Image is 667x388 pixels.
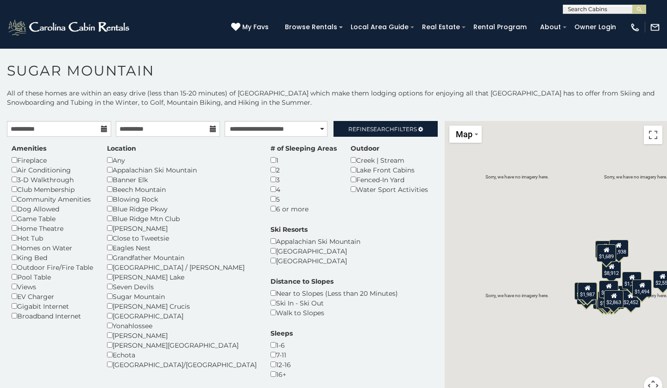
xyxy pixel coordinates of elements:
label: # of Sleeping Areas [271,144,337,153]
div: Community Amenities [12,194,93,204]
div: 4 [271,184,337,194]
div: Dog Allowed [12,204,93,214]
div: 2 [271,165,337,175]
div: [GEOGRAPHIC_DATA] [107,311,257,321]
div: [PERSON_NAME] [107,223,257,233]
a: About [535,20,566,34]
div: Grandfather Mountain [107,253,257,262]
div: Water Sport Activities [351,184,428,194]
div: 7-11 [271,350,293,360]
a: Real Estate [417,20,465,34]
div: Any [107,155,257,165]
div: Yonahlossee [107,321,257,331]
span: Search [370,126,394,133]
div: 12-16 [271,360,293,369]
div: Fireplace [12,155,93,165]
div: [PERSON_NAME] Crucis [107,301,257,311]
div: $2,452 [621,290,641,308]
div: Game Table [12,214,93,223]
button: Toggle fullscreen view [644,126,662,144]
div: Seven Devils [107,282,257,292]
div: [PERSON_NAME] [107,331,257,340]
div: $2,016 [595,241,615,258]
div: Lake Front Cabins [351,165,428,175]
label: Sleeps [271,329,293,338]
img: mail-regular-white.png [650,22,660,32]
span: Map [456,129,472,139]
div: $1,504 [598,291,617,309]
label: Distance to Slopes [271,277,333,286]
div: Banner Elk [107,175,257,184]
div: 3-D Walkthrough [12,175,93,184]
div: $1,987 [578,282,597,299]
button: Change map style [449,126,482,143]
a: Local Area Guide [346,20,413,34]
div: [GEOGRAPHIC_DATA] / [PERSON_NAME] [107,262,257,272]
div: Home Theatre [12,223,93,233]
a: Owner Login [570,20,621,34]
a: RefineSearchFilters [333,121,438,137]
div: [PERSON_NAME] Lake [107,272,257,282]
div: $1,360 [622,272,642,289]
div: $2,730 [574,282,594,299]
div: 6 or more [271,204,337,214]
div: $2,863 [604,290,623,307]
div: Beech Mountain [107,184,257,194]
div: [GEOGRAPHIC_DATA] [271,256,360,266]
div: Echota [107,350,257,360]
div: Homes on Water [12,243,93,253]
div: Gigabit Internet [12,301,93,311]
div: Close to Tweetsie [107,233,257,243]
div: Eagles Nest [107,243,257,253]
img: White-1-2.png [7,18,132,37]
label: Location [107,144,136,153]
div: $8,912 [602,261,621,279]
div: Appalachian Ski Mountain [271,236,360,246]
div: Outdoor Fire/Fire Table [12,262,93,272]
div: Blue Ridge Mtn Club [107,214,257,223]
div: Fenced-In Yard [351,175,428,184]
div: 16+ [271,369,293,379]
label: Amenities [12,144,46,153]
img: phone-regular-white.png [630,22,640,32]
div: 3 [271,175,337,184]
div: $3,042 [602,292,621,310]
div: $1,689 [597,244,616,261]
div: Ski In - Ski Out [271,298,398,308]
div: Appalachian Ski Mountain [107,165,257,175]
div: Air Conditioning [12,165,93,175]
div: Blowing Rock [107,194,257,204]
div: Sugar Mountain [107,292,257,301]
div: Blue Ridge Pkwy [107,204,257,214]
a: My Favs [231,22,271,32]
div: $2,594 [577,286,596,304]
div: Pool Table [12,272,93,282]
div: $1,411 [596,292,616,309]
div: Broadband Internet [12,311,93,321]
div: $1,938 [609,240,629,257]
div: $1,494 [632,280,652,297]
div: Walk to Slopes [271,308,398,318]
span: My Favs [242,22,269,32]
span: Refine Filters [348,126,417,133]
div: Hot Tub [12,233,93,243]
div: Club Membership [12,184,93,194]
div: Views [12,282,93,292]
a: Browse Rentals [280,20,342,34]
label: Outdoor [351,144,379,153]
div: 5 [271,194,337,204]
div: Near to Slopes (Less than 20 Minutes) [271,288,398,298]
div: [GEOGRAPHIC_DATA] [271,246,360,256]
div: King Bed [12,253,93,262]
div: [GEOGRAPHIC_DATA]/[GEOGRAPHIC_DATA] [107,360,257,369]
label: Ski Resorts [271,225,308,234]
div: $2,086 [599,280,618,298]
div: 1-6 [271,340,293,350]
div: Creek | Stream [351,155,428,165]
div: [PERSON_NAME][GEOGRAPHIC_DATA] [107,340,257,350]
a: Rental Program [469,20,531,34]
div: 1 [271,155,337,165]
div: EV Charger [12,292,93,301]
